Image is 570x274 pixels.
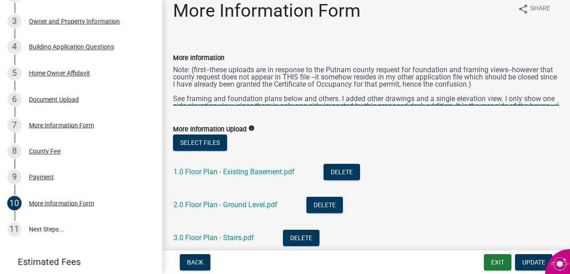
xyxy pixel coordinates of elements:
[522,259,545,266] span: Update
[29,200,94,206] div: More Information Form
[324,168,360,177] wm-modal-confirm: Delete Document
[180,254,210,270] button: Back
[29,70,90,76] div: Home Owner Affidavit
[530,4,550,14] span: Share
[306,197,343,213] button: Delete
[7,144,22,158] div: 8
[29,122,94,128] div: More Information Form
[173,55,224,61] label: More Information
[173,126,246,133] label: More Information Upload
[7,253,148,271] a: Estimated Fees
[173,135,227,151] button: Select files
[7,92,22,107] div: 6
[7,118,22,132] div: 7
[518,4,529,14] i: share
[29,96,79,102] div: Document Upload
[29,174,54,180] div: Payment
[306,201,343,210] wm-modal-confirm: Delete Document
[173,200,278,209] a: 2.0 Floor Plan - Ground Level.pdf
[515,254,552,270] button: Update
[283,234,319,243] wm-modal-confirm: Delete Document
[29,18,120,24] div: Owner and Property Information
[29,44,114,50] div: Building Application Questions
[324,164,360,180] button: Delete
[7,14,22,28] div: 3
[173,167,295,176] a: 1.0 Floor Plan - Existing Basement.pdf
[7,66,22,80] div: 5
[7,170,22,184] div: 9
[187,259,203,266] span: Back
[7,40,22,54] div: 4
[248,125,255,131] i: info
[173,233,254,242] a: 3.0 Floor Plan - Stairs.pdf
[283,230,319,246] button: Delete
[7,196,22,210] div: 10
[29,148,60,154] div: County Fee
[7,222,22,237] div: 11
[484,254,511,270] button: Exit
